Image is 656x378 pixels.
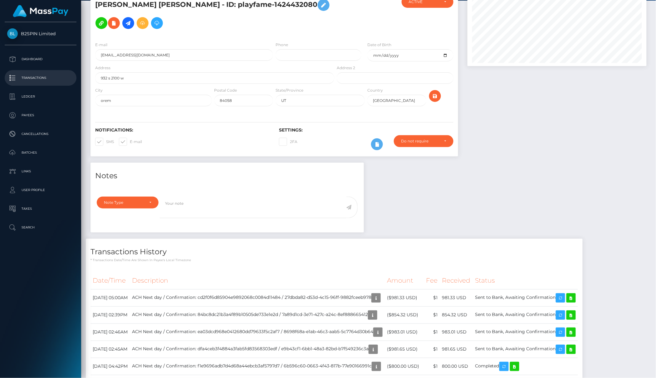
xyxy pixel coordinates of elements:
td: Sent to Bank, Awaiting Confirmation [473,306,578,323]
label: Address 2 [337,65,355,71]
td: 981.65 USD [440,341,473,358]
button: Note Type [97,197,159,208]
td: Completed [473,358,578,375]
td: $1 [424,341,440,358]
p: * Transactions date/time are shown in payee's local timezone [91,258,578,262]
th: Received [440,272,473,289]
td: [DATE] 04:42PM [91,358,130,375]
label: 2FA [279,138,297,146]
h6: Notifications: [95,127,270,133]
a: Batches [5,145,76,160]
a: Search [5,220,76,235]
td: 981.33 USD [440,289,473,306]
p: Transactions [7,73,74,83]
img: MassPay Logo [13,5,68,17]
a: Links [5,164,76,179]
th: Description [130,272,385,289]
a: Initiate Payout [122,17,134,29]
td: ($981.33 USD) [385,289,424,306]
a: Ledger [5,89,76,104]
td: ACH Next day / Confirmation: ea03dcd968e0412680dd79633f5c2af7 / 8698f68a-e1ab-46c3-aab5-5c7764d30b64 [130,323,385,341]
p: Ledger [7,92,74,101]
a: Dashboard [5,51,76,67]
p: Links [7,167,74,176]
td: Sent to Bank, Awaiting Confirmation [473,289,578,306]
th: Fee [424,272,440,289]
a: Taxes [5,201,76,217]
label: Postal Code [214,88,237,93]
td: [DATE] 05:00AM [91,289,130,306]
p: Dashboard [7,55,74,64]
td: Sent to Bank, Awaiting Confirmation [473,323,578,341]
th: Date/Time [91,272,130,289]
a: Transactions [5,70,76,86]
td: ACH Next day / Confirmation: 84bc8dc21b3a4f89b10505de733e1e2d / 7a89d1cd-3e71-427c-a24c-8ef888665412 [130,306,385,323]
td: $1 [424,358,440,375]
h4: Notes [95,170,359,181]
th: Amount [385,272,424,289]
td: [DATE] 02:46AM [91,323,130,341]
p: Payees [7,111,74,120]
td: Sent to Bank, Awaiting Confirmation [473,341,578,358]
label: Address [95,65,110,71]
p: Search [7,223,74,232]
td: [DATE] 02:45AM [91,341,130,358]
label: Date of Birth [367,42,391,48]
p: Cancellations [7,129,74,139]
td: 983.01 USD [440,323,473,341]
a: Cancellations [5,126,76,142]
th: Status [473,272,578,289]
td: ($800.00 USD) [385,358,424,375]
p: User Profile [7,185,74,195]
td: $1 [424,323,440,341]
img: B2SPIN Limited [7,28,18,39]
span: B2SPIN Limited [5,31,76,36]
button: Do not require [394,135,453,147]
label: Country [367,88,383,93]
p: Batches [7,148,74,157]
div: Do not require [401,139,439,144]
td: $1 [424,306,440,323]
td: ACH Next day / Confirmation: f1e9696adb7d4d68a44ebcb3af5797d7 / 6b596c60-0663-4f43-817b-77e90166991c [130,358,385,375]
td: ACH Next day / Confirmation: dfa4ceb3f4884a3fab5fd83568303edf / e9b43cf1-6bb1-48a3-82bd-b7f549236c3a [130,341,385,358]
a: User Profile [5,182,76,198]
label: E-mail [119,138,142,146]
h6: Settings: [279,127,453,133]
td: 800.00 USD [440,358,473,375]
label: State/Province [276,88,303,93]
td: $1 [424,289,440,306]
h4: Transactions History [91,246,578,257]
label: E-mail [95,42,107,48]
p: Taxes [7,204,74,213]
a: Payees [5,108,76,123]
td: ($981.65 USD) [385,341,424,358]
div: Note Type [104,200,144,205]
td: [DATE] 02:39PM [91,306,130,323]
label: SMS [95,138,114,146]
label: Phone [276,42,288,48]
td: 854.32 USD [440,306,473,323]
td: ($854.32 USD) [385,306,424,323]
label: City [95,88,103,93]
td: ($983.01 USD) [385,323,424,341]
td: ACH Next day / Confirmation: cd2f0f6d85904e9892068c0084d11484 / 27dbda82-d53d-4c15-96ff-9882fceeb978 [130,289,385,306]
